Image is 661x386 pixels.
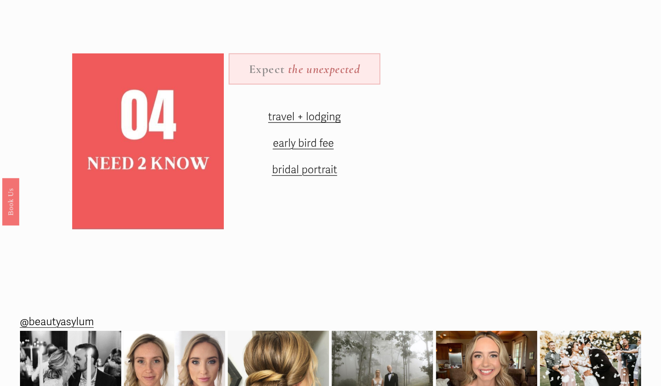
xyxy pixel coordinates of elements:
a: @beautyasylum [20,313,94,332]
a: travel + lodging [268,110,341,123]
a: early bird fee [272,137,333,150]
strong: Expect [249,62,285,76]
a: bridal portrait [272,163,337,176]
em: the unexpected [288,62,360,76]
a: Book Us [2,178,19,225]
